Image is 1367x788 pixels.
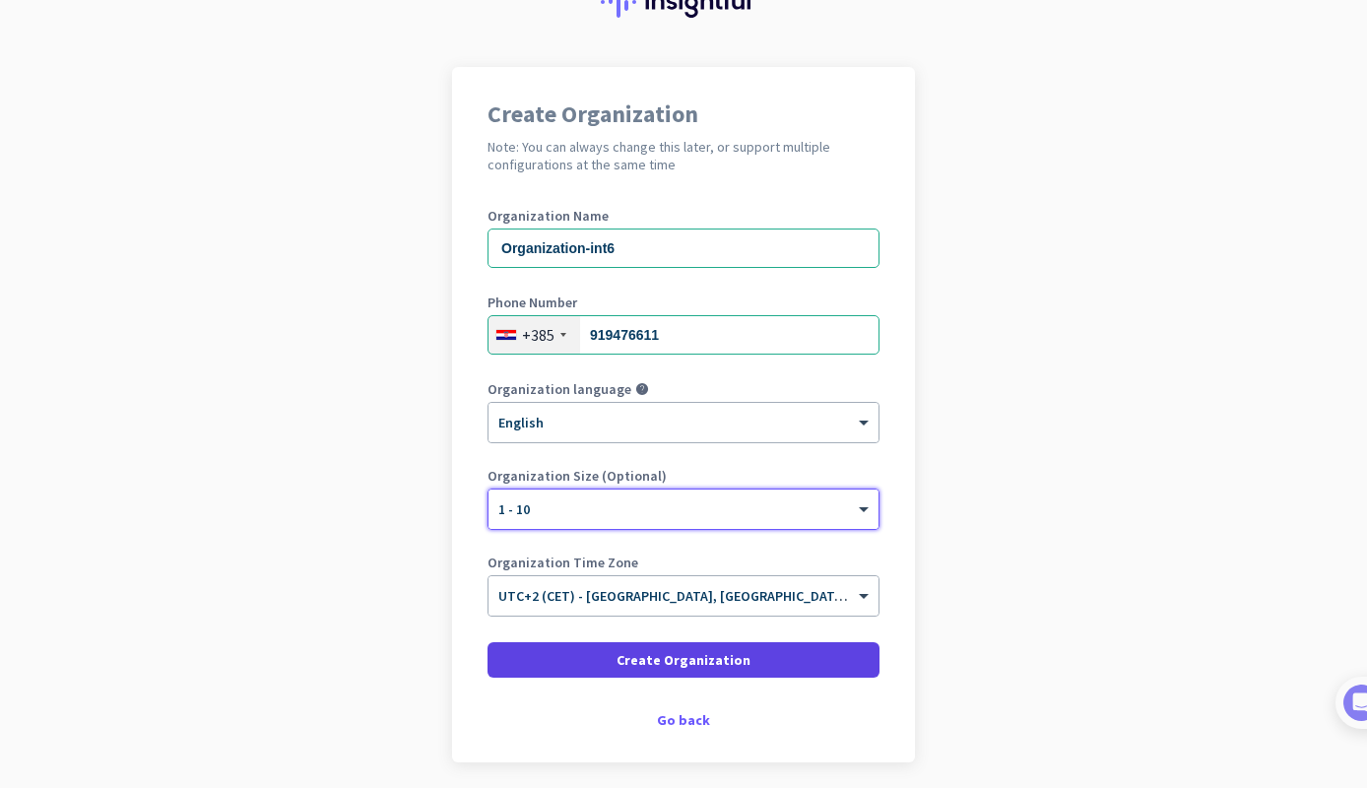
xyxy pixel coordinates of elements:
input: What is the name of your organization? [488,229,879,268]
label: Phone Number [488,295,879,309]
input: 1 2345 678 [488,315,879,355]
h1: Create Organization [488,102,879,126]
label: Organization language [488,382,631,396]
button: Create Organization [488,642,879,678]
h2: Note: You can always change this later, or support multiple configurations at the same time [488,138,879,173]
i: help [635,382,649,396]
div: Go back [488,713,879,727]
label: Organization Size (Optional) [488,469,879,483]
label: Organization Time Zone [488,556,879,569]
label: Organization Name [488,209,879,223]
div: +385 [522,325,554,345]
span: Create Organization [617,650,750,670]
